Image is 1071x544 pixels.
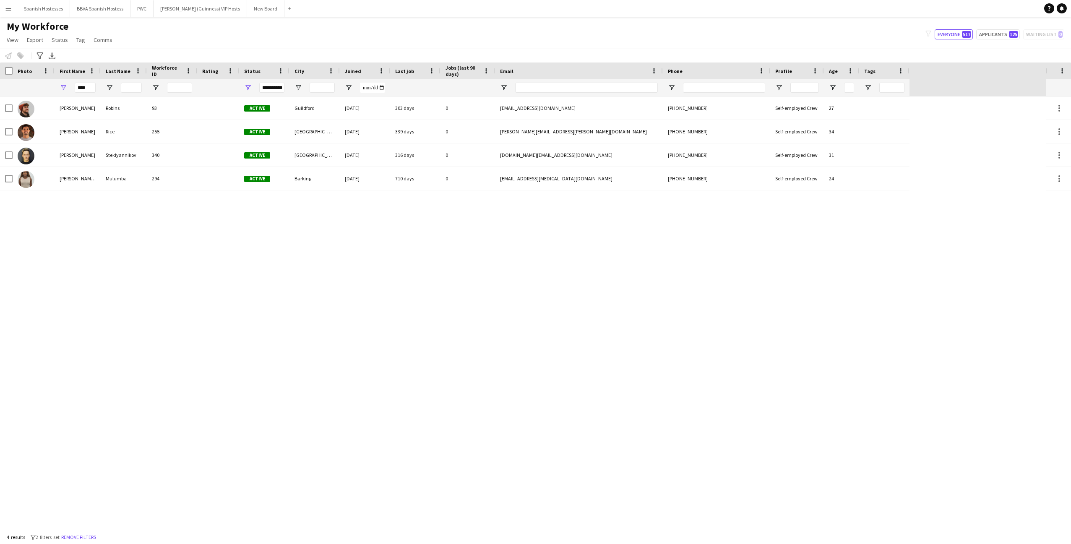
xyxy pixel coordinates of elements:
button: Open Filter Menu [775,84,783,91]
div: 27 [824,96,859,120]
span: Active [244,105,270,112]
div: [EMAIL_ADDRESS][MEDICAL_DATA][DOMAIN_NAME] [495,167,663,190]
span: Profile [775,68,792,74]
button: Applicants125 [976,29,1020,39]
button: Open Filter Menu [60,84,67,91]
input: Workforce ID Filter Input [167,83,192,93]
div: [GEOGRAPHIC_DATA] [289,120,340,143]
div: Guildford [289,96,340,120]
div: [PERSON_NAME][EMAIL_ADDRESS][PERSON_NAME][DOMAIN_NAME] [495,120,663,143]
div: Self-employed Crew [770,96,824,120]
input: City Filter Input [310,83,335,93]
div: Mulumba [101,167,147,190]
button: Everyone517 [935,29,973,39]
div: [DOMAIN_NAME][EMAIL_ADDRESS][DOMAIN_NAME] [495,143,663,167]
span: Last Name [106,68,130,74]
span: Status [52,36,68,44]
div: 0 [440,143,495,167]
button: [PERSON_NAME] (Guinness) VIP Hosts [154,0,247,17]
span: Export [27,36,43,44]
span: 125 [1009,31,1018,38]
div: Self-employed Crew [770,167,824,190]
div: [PHONE_NUMBER] [663,96,770,120]
span: Joined [345,68,361,74]
div: 0 [440,120,495,143]
span: Tag [76,36,85,44]
a: Tag [73,34,89,45]
div: 303 days [390,96,440,120]
img: Alexey Steklyannikov [18,148,34,164]
button: Open Filter Menu [864,84,872,91]
div: Self-employed Crew [770,143,824,167]
div: 24 [824,167,859,190]
div: [PHONE_NUMBER] [663,143,770,167]
span: My Workforce [7,20,68,33]
div: [PHONE_NUMBER] [663,120,770,143]
button: Spanish Hostesses [17,0,70,17]
div: [PERSON_NAME] [55,96,101,120]
span: 2 filters set [36,534,60,540]
span: Photo [18,68,32,74]
span: Email [500,68,513,74]
div: 255 [147,120,197,143]
input: Tags Filter Input [879,83,904,93]
img: Eugenie-Alexia Mulumba [18,171,34,188]
div: 340 [147,143,197,167]
div: [EMAIL_ADDRESS][DOMAIN_NAME] [495,96,663,120]
input: Joined Filter Input [360,83,385,93]
span: Workforce ID [152,65,182,77]
div: [PERSON_NAME][MEDICAL_DATA] [55,167,101,190]
button: BBVA Spanish Hostess [70,0,130,17]
input: Last Name Filter Input [121,83,142,93]
div: Steklyannikov [101,143,147,167]
input: Phone Filter Input [683,83,765,93]
button: Open Filter Menu [106,84,113,91]
div: 0 [440,96,495,120]
div: [DATE] [340,143,390,167]
button: Open Filter Menu [152,84,159,91]
button: PWC [130,0,154,17]
app-action-btn: Export XLSX [47,51,57,61]
button: Open Filter Menu [345,84,352,91]
img: Alexander Rice [18,124,34,141]
button: Open Filter Menu [294,84,302,91]
span: Rating [202,68,218,74]
span: City [294,68,304,74]
div: 0 [440,167,495,190]
button: Open Filter Menu [500,84,508,91]
div: Rice [101,120,147,143]
a: Status [48,34,71,45]
a: Comms [90,34,116,45]
div: 93 [147,96,197,120]
div: [DATE] [340,167,390,190]
div: 316 days [390,143,440,167]
span: Jobs (last 90 days) [446,65,480,77]
span: 517 [962,31,971,38]
button: Open Filter Menu [829,84,836,91]
button: Open Filter Menu [668,84,675,91]
div: 339 days [390,120,440,143]
span: View [7,36,18,44]
span: First Name [60,68,85,74]
div: 710 days [390,167,440,190]
div: 294 [147,167,197,190]
div: [PERSON_NAME] [55,143,101,167]
a: View [3,34,22,45]
div: [DATE] [340,96,390,120]
div: [DATE] [340,120,390,143]
button: Remove filters [60,533,98,542]
span: Last job [395,68,414,74]
span: Age [829,68,838,74]
span: Active [244,176,270,182]
span: Phone [668,68,683,74]
app-action-btn: Advanced filters [35,51,45,61]
input: First Name Filter Input [75,83,96,93]
span: Status [244,68,261,74]
input: Email Filter Input [515,83,658,93]
span: Active [244,129,270,135]
div: 31 [824,143,859,167]
div: Barking [289,167,340,190]
button: New Board [247,0,284,17]
button: Open Filter Menu [244,84,252,91]
input: Age Filter Input [844,83,854,93]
